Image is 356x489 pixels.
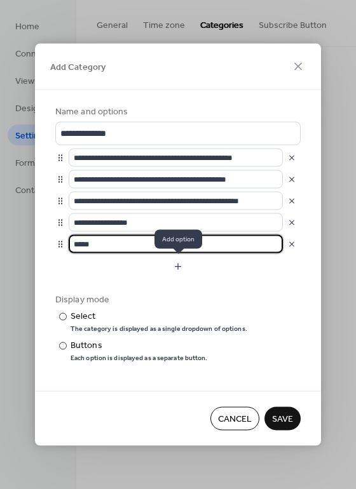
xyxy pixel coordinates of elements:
[154,229,202,248] span: Add option
[50,61,106,74] span: Add Category
[272,413,293,426] span: Save
[71,339,205,352] div: Buttons
[218,413,252,426] span: Cancel
[71,354,208,363] div: Each option is displayed as a separate button.
[210,407,259,431] button: Cancel
[264,407,301,431] button: Save
[55,293,298,307] div: Display mode
[71,325,247,333] div: The category is displayed as a single dropdown of options.
[71,310,245,323] div: Select
[55,105,298,119] div: Name and options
